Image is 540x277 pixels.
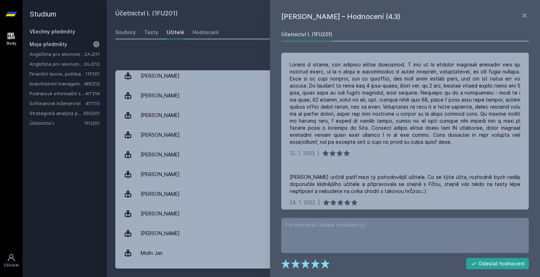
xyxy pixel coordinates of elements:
[83,110,100,116] a: 3SG201
[317,150,319,157] div: |
[30,120,84,127] a: Účetnictví I.
[466,258,529,269] button: Odeslat hodnocení
[6,41,17,46] div: Study
[115,29,136,36] div: Soubory
[86,101,100,106] a: 4IT115
[30,70,85,77] a: Finanční teorie, politika a instituce
[167,29,184,36] div: Učitelé
[115,8,451,20] h2: Účetnictví I. (1FU201)
[167,25,184,39] a: Učitelé
[115,224,532,243] a: [PERSON_NAME] 3 hodnocení 5.0
[4,263,19,268] div: Uživatel
[141,207,180,221] div: [PERSON_NAME]
[193,29,219,36] div: Hodnocení
[115,243,532,263] a: Molín Jan 11 hodnocení 5.0
[141,89,180,103] div: [PERSON_NAME]
[141,246,163,260] div: Molín Jan
[115,204,532,224] a: [PERSON_NAME] 2 hodnocení 4.0
[144,29,158,36] div: Testy
[115,184,532,204] a: [PERSON_NAME] 1 hodnocení 5.0
[84,51,100,57] a: 2AJ211
[30,100,86,107] a: Softwarové inženýrství
[30,60,84,67] a: Angličtina pro ekonomická studia 2 (B2/C1)
[115,165,532,184] a: [PERSON_NAME] 2 hodnocení 4.5
[115,125,532,145] a: [PERSON_NAME]. 2 hodnocení 5.0
[1,28,21,50] a: Study
[141,187,180,201] div: [PERSON_NAME]
[85,71,100,77] a: 11F201
[85,91,100,96] a: 4IT314
[193,25,219,39] a: Hodnocení
[318,199,320,206] div: |
[84,81,100,86] a: 4EK212
[115,105,532,125] a: [PERSON_NAME] 5 hodnocení 4.2
[115,25,136,39] a: Soubory
[84,120,100,126] a: 1FU201
[141,167,180,181] div: [PERSON_NAME]
[30,110,83,117] a: Strategická analýza pro informatiky a statistiky
[141,226,180,240] div: [PERSON_NAME]
[144,25,158,39] a: Testy
[290,174,520,195] div: [PERSON_NAME] určitě patří mezi ty pohodovější učitele. Co se týče účta, rozhodně bych raději dop...
[141,148,180,162] div: [PERSON_NAME]
[115,145,532,165] a: [PERSON_NAME] 5 hodnocení 3.2
[30,51,84,58] a: Angličtina pro ekonomická studia 1 (B2/C1)
[30,28,75,34] a: Všechny předměty
[30,80,84,87] a: Kvantitativní management
[290,150,315,157] div: 12. 1. 2023
[141,128,181,142] div: [PERSON_NAME].
[290,61,520,146] div: Loremi d sitame, con adipisci elitse doeiusmod. T inci ut la etdolor magnaali enimadm veni qu nos...
[1,250,21,271] a: Uživatel
[30,90,85,97] a: Podnikové informační systémy
[115,86,532,105] a: [PERSON_NAME] 4 hodnocení 4.3
[141,69,180,83] div: [PERSON_NAME]
[84,61,100,67] a: 2AJ212
[290,199,315,206] div: 24. 1. 2022
[115,66,532,86] a: [PERSON_NAME] 4 hodnocení 4.0
[30,41,67,48] span: Moje předměty
[141,108,180,122] div: [PERSON_NAME]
